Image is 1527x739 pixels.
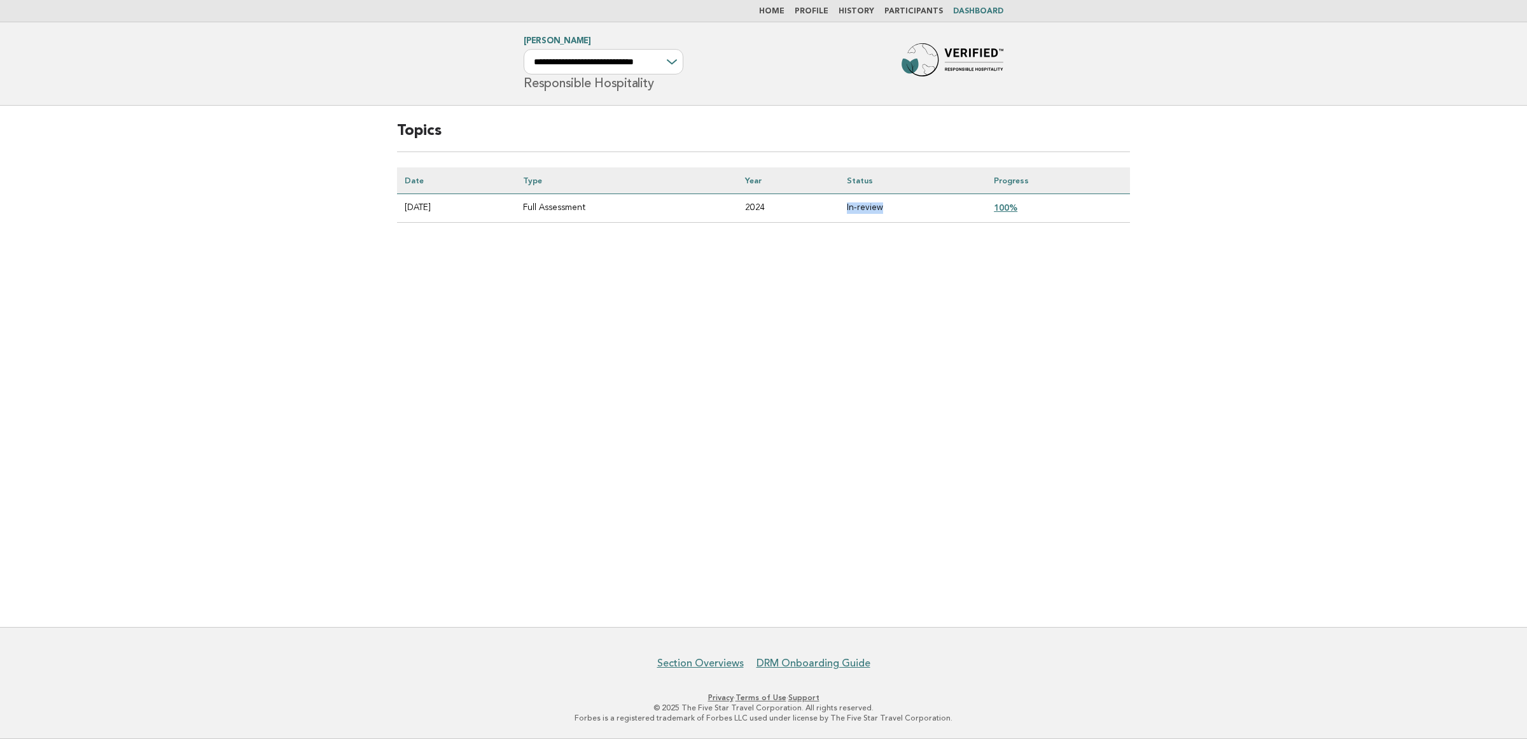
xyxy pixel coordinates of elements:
[737,194,839,222] td: 2024
[524,37,591,45] a: [PERSON_NAME]
[839,8,874,15] a: History
[759,8,784,15] a: Home
[795,8,828,15] a: Profile
[839,194,987,222] td: In-review
[788,693,819,702] a: Support
[374,693,1153,703] p: · ·
[708,693,734,702] a: Privacy
[397,167,515,194] th: Date
[902,43,1003,84] img: Forbes Travel Guide
[397,121,1130,152] h2: Topics
[515,194,737,222] td: Full Assessment
[397,194,515,222] td: [DATE]
[994,202,1017,213] a: 100%
[757,657,870,670] a: DRM Onboarding Guide
[884,8,943,15] a: Participants
[953,8,1003,15] a: Dashboard
[374,713,1153,723] p: Forbes is a registered trademark of Forbes LLC used under license by The Five Star Travel Corpora...
[839,167,987,194] th: Status
[374,703,1153,713] p: © 2025 The Five Star Travel Corporation. All rights reserved.
[737,167,839,194] th: Year
[657,657,744,670] a: Section Overviews
[986,167,1130,194] th: Progress
[736,693,786,702] a: Terms of Use
[524,38,683,90] h1: Responsible Hospitality
[515,167,737,194] th: Type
